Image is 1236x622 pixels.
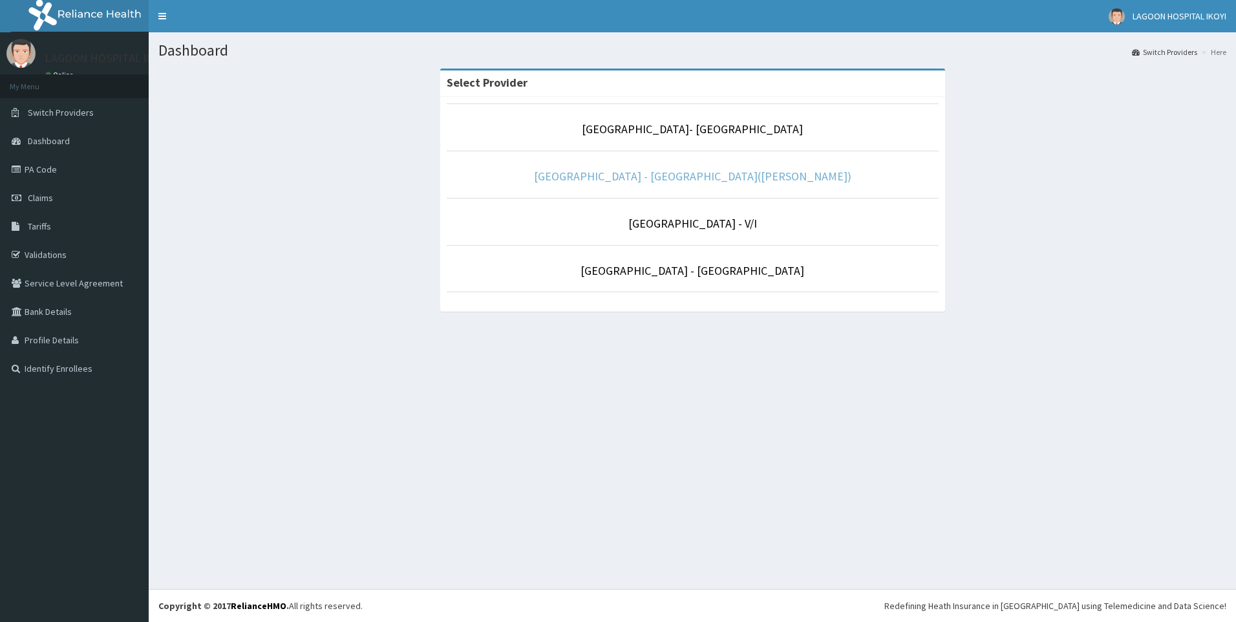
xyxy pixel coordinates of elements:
span: LAGOON HOSPITAL IKOYI [1133,10,1226,22]
span: Dashboard [28,135,70,147]
a: [GEOGRAPHIC_DATA] - [GEOGRAPHIC_DATA] [581,263,804,278]
strong: Copyright © 2017 . [158,600,289,612]
a: Online [45,70,76,80]
a: [GEOGRAPHIC_DATA] - V/I [628,216,757,231]
h1: Dashboard [158,42,1226,59]
a: Switch Providers [1132,47,1197,58]
span: Claims [28,192,53,204]
a: [GEOGRAPHIC_DATA]- [GEOGRAPHIC_DATA] [582,122,803,136]
strong: Select Provider [447,75,527,90]
img: User Image [1109,8,1125,25]
footer: All rights reserved. [149,589,1236,622]
div: Redefining Heath Insurance in [GEOGRAPHIC_DATA] using Telemedicine and Data Science! [884,599,1226,612]
a: RelianceHMO [231,600,286,612]
p: LAGOON HOSPITAL IKOYI [45,52,170,64]
span: Tariffs [28,220,51,232]
li: Here [1199,47,1226,58]
a: [GEOGRAPHIC_DATA] - [GEOGRAPHIC_DATA]([PERSON_NAME]) [534,169,851,184]
img: User Image [6,39,36,68]
span: Switch Providers [28,107,94,118]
